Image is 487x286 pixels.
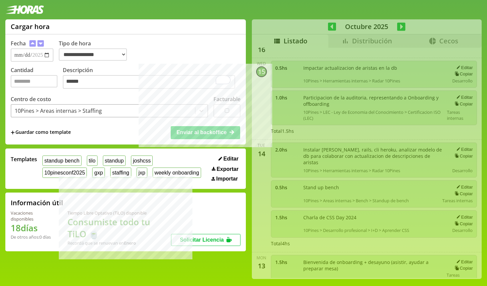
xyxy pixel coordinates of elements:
[216,156,240,162] button: Editar
[42,168,87,178] button: 10pinesconf2025
[110,168,131,178] button: staffing
[59,48,127,61] select: Tipo de hora
[131,156,153,166] button: joshcss
[15,107,102,114] div: 10Pines > Areas internas > Staffing
[59,40,132,62] label: Tipo de hora
[92,168,105,178] button: gxp
[11,198,63,207] h2: Información útil
[67,240,171,246] div: Recordá que se renuevan en
[216,176,238,182] span: Importar
[103,156,126,166] button: standup
[67,216,171,240] h1: Consumiste todo tu TiLO 🍵
[63,75,235,89] textarea: To enrich screen reader interactions, please activate Accessibility in Grammarly extension settings
[11,156,37,163] span: Templates
[5,5,44,14] img: logotipo
[87,156,98,166] button: tilo
[67,210,171,216] div: Tiempo Libre Optativo (TiLO) disponible
[213,95,240,103] label: Facturable
[42,156,82,166] button: standup bench
[11,222,51,234] h1: 18 días
[11,129,71,136] span: +Guardar como template
[223,156,238,162] span: Editar
[11,22,50,31] h1: Cargar hora
[180,237,224,243] span: Solicitar Licencia
[11,66,63,91] label: Cantidad
[124,240,136,246] b: Enero
[216,166,238,172] span: Exportar
[210,166,240,173] button: Exportar
[171,126,240,139] button: Enviar al backoffice
[171,234,240,246] button: Solicitar Licencia
[11,40,26,47] label: Fecha
[63,66,240,91] label: Descripción
[11,129,15,136] span: +
[11,234,51,240] div: De otros años: 0 días
[176,129,226,135] span: Enviar al backoffice
[11,95,51,103] label: Centro de costo
[11,210,51,222] div: Vacaciones disponibles
[137,168,147,178] button: jxp
[153,168,201,178] button: weekly onboarding
[11,75,57,87] input: Cantidad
